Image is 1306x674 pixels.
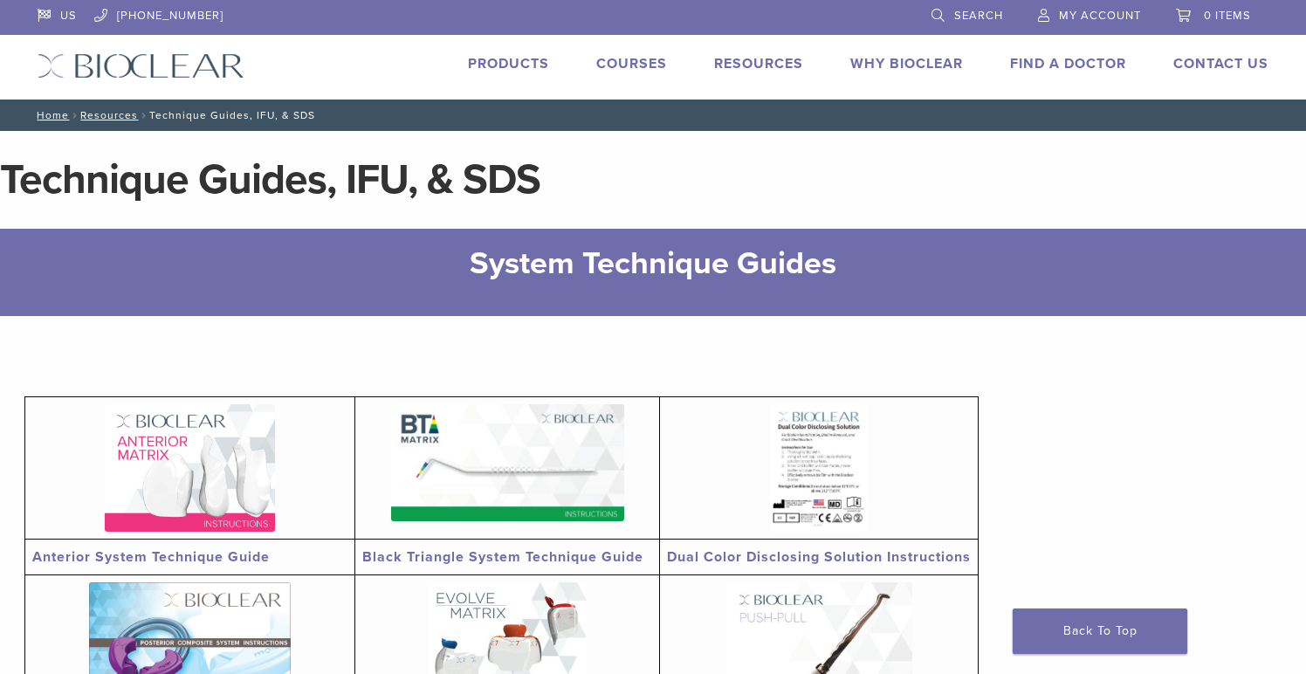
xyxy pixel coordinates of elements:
span: My Account [1059,9,1141,23]
a: Courses [596,55,667,72]
a: Products [468,55,549,72]
span: 0 items [1204,9,1251,23]
nav: Technique Guides, IFU, & SDS [24,100,1282,131]
span: / [69,111,80,120]
a: Resources [714,55,803,72]
a: Anterior System Technique Guide [32,548,270,566]
span: Search [954,9,1003,23]
img: Bioclear [38,53,244,79]
a: Contact Us [1173,55,1268,72]
a: Dual Color Disclosing Solution Instructions [667,548,971,566]
a: Resources [80,109,138,121]
a: Find A Doctor [1010,55,1126,72]
h2: System Technique Guides [230,243,1075,285]
a: Home [31,109,69,121]
span: / [138,111,149,120]
a: Why Bioclear [850,55,963,72]
a: Back To Top [1013,609,1187,654]
a: Black Triangle System Technique Guide [362,548,643,566]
